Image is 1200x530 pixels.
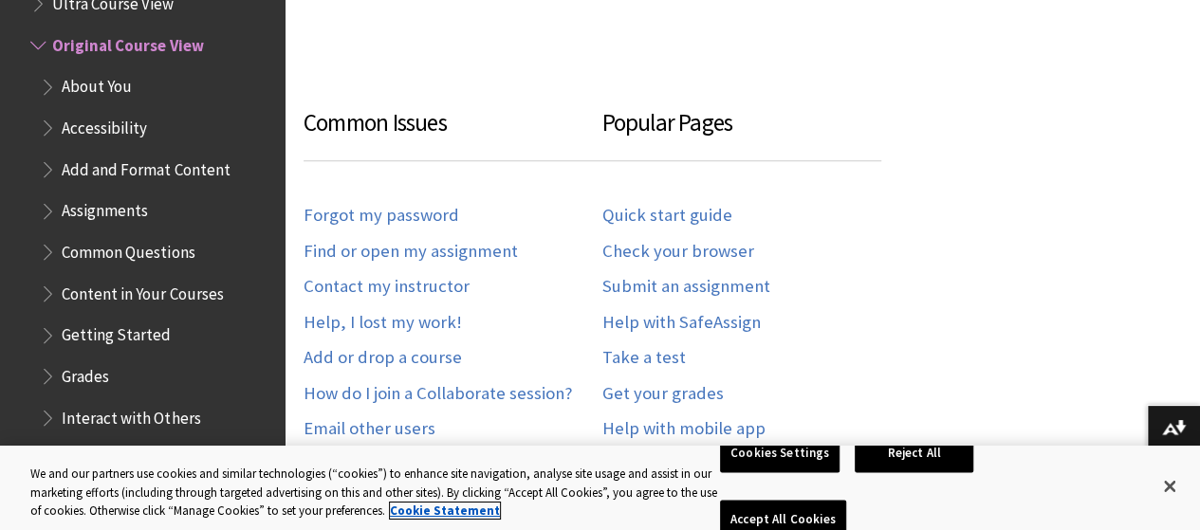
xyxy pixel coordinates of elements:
a: Forgot my password [304,205,459,227]
a: Help, I lost my work! [304,312,462,334]
span: Common Questions [62,236,194,262]
span: Getting Started [62,320,171,345]
h3: Popular Pages [602,105,882,161]
a: Help with SafeAssign [602,312,761,334]
a: How do I join a Collaborate session? [304,383,572,405]
h3: Common Issues [304,105,602,161]
button: Close [1149,466,1191,507]
div: We and our partners use cookies and similar technologies (“cookies”) to enhance site navigation, ... [30,465,720,521]
a: Check your browser [602,241,754,263]
a: Get your grades [602,383,724,405]
span: Interact with Others [62,402,200,428]
span: Accessibility [62,112,147,137]
a: Contact my instructor [304,276,470,298]
button: Cookies Settings [720,433,840,473]
a: Submit an assignment [602,276,770,298]
button: Reject All [855,433,973,473]
span: Assignments [62,195,148,221]
a: Help with mobile app [602,418,766,440]
a: More information about your privacy, opens in a new tab [390,503,500,519]
span: Navigate Inside an Original Course [62,443,271,487]
span: Add and Format Content [62,154,230,179]
a: Find or open my assignment [304,241,518,263]
a: Quick start guide [602,205,732,227]
a: Take a test [602,347,686,369]
span: About You [62,71,132,97]
span: Original Course View [52,29,203,55]
a: Add or drop a course [304,347,462,369]
a: Email other users [304,418,435,440]
span: Grades [62,360,109,386]
span: Content in Your Courses [62,278,223,303]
